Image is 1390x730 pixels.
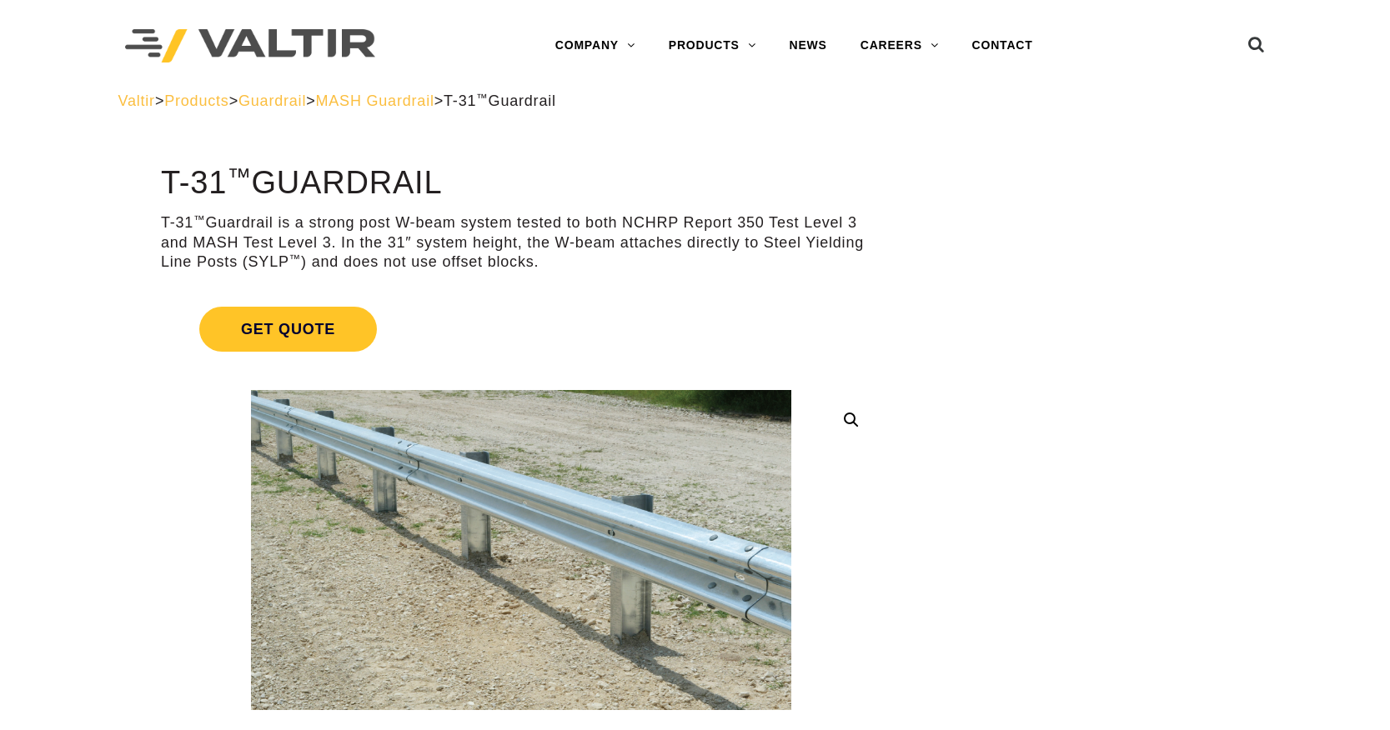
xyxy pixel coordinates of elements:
sup: ™ [227,163,251,190]
a: Get Quote [161,287,881,372]
a: CAREERS [844,29,956,62]
span: Get Quote [199,307,377,352]
a: CONTACT [956,29,1050,62]
a: Guardrail [238,92,306,109]
a: NEWS [773,29,844,62]
div: > > > > [118,92,1272,111]
sup: ™ [289,252,301,265]
a: PRODUCTS [652,29,773,62]
a: Products [164,92,228,109]
sup: ™ [476,92,488,104]
p: T-31 Guardrail is a strong post W-beam system tested to both NCHRP Report 350 Test Level 3 and MA... [161,213,881,272]
a: MASH Guardrail [316,92,434,109]
a: Valtir [118,92,154,109]
a: COMPANY [539,29,652,62]
span: T-31 Guardrail [444,92,556,109]
h1: T-31 Guardrail [161,166,881,201]
sup: ™ [193,213,205,226]
img: Valtir [125,29,375,63]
